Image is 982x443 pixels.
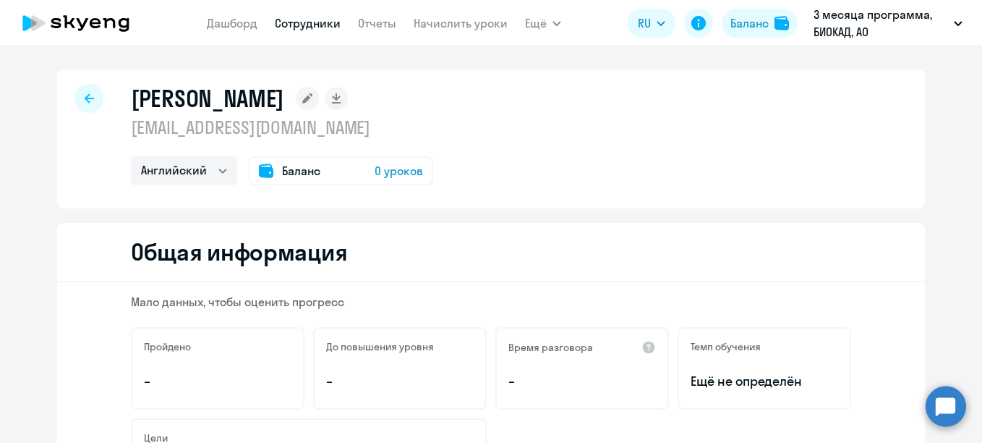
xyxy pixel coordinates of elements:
h5: Время разговора [508,341,593,354]
p: [EMAIL_ADDRESS][DOMAIN_NAME] [131,116,433,139]
button: RU [628,9,675,38]
a: Отчеты [358,16,396,30]
p: 3 месяца программа, БИОКАД, АО [814,6,948,41]
img: balance [774,16,789,30]
a: Дашборд [207,16,257,30]
span: Баланс [282,162,320,180]
span: RU [638,14,651,32]
a: Начислить уроки [414,16,508,30]
span: Ещё [525,14,547,32]
h5: До повышения уровня [326,340,434,353]
span: 0 уроков [375,162,423,180]
h5: Пройдено [144,340,191,353]
p: – [144,372,291,391]
span: Ещё не определён [691,372,838,391]
h2: Общая информация [131,237,347,266]
a: Сотрудники [275,16,341,30]
h1: [PERSON_NAME] [131,84,284,113]
button: 3 месяца программа, БИОКАД, АО [806,6,970,41]
p: – [508,372,656,391]
h5: Темп обучения [691,340,761,353]
div: Баланс [730,14,769,32]
button: Ещё [525,9,561,38]
p: Мало данных, чтобы оценить прогресс [131,294,851,310]
button: Балансbalance [722,9,798,38]
p: – [326,372,474,391]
